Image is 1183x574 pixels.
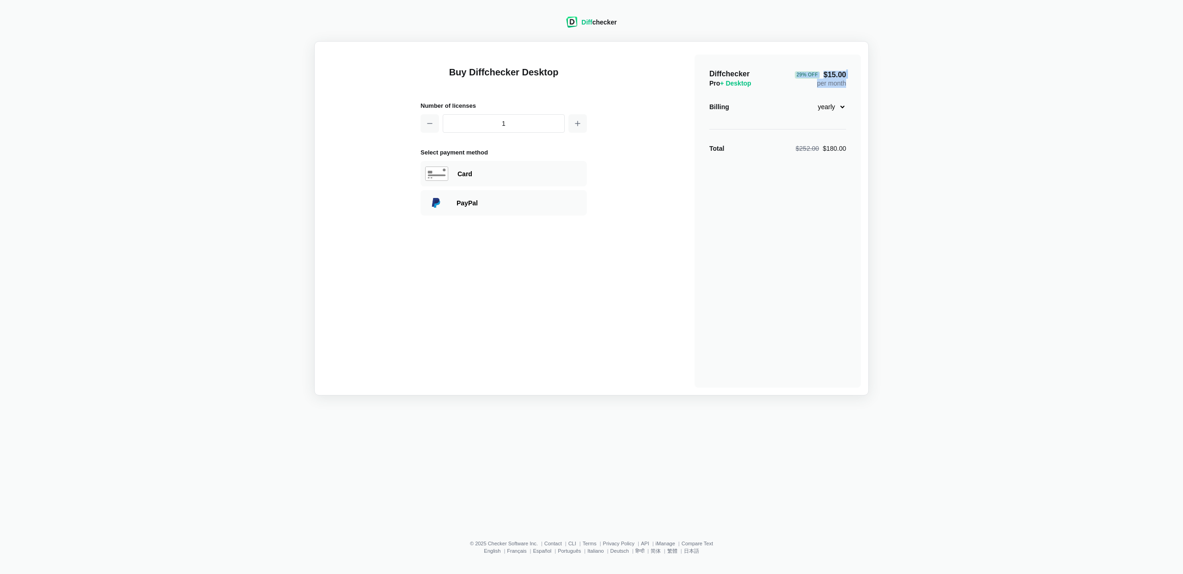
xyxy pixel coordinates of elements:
span: Diff [581,19,592,26]
div: Paying with Card [421,161,587,186]
a: Deutsch [610,548,629,554]
a: Español [533,548,551,554]
div: Paying with PayPal [421,190,587,216]
a: API [641,541,649,546]
h2: Number of licenses [421,101,587,111]
div: per month [795,69,846,88]
span: $15.00 [795,71,846,79]
a: Privacy Policy [603,541,634,546]
a: CLI [568,541,576,546]
div: checker [581,18,616,27]
div: Billing [709,102,729,111]
span: Diffchecker [709,70,750,78]
h1: Buy Diffchecker Desktop [421,66,587,90]
a: English [484,548,500,554]
a: Terms [583,541,597,546]
a: Português [558,548,581,554]
a: Contact [544,541,562,546]
a: iManage [656,541,675,546]
input: 1 [443,114,565,133]
a: 简体 [651,548,661,554]
a: 日本語 [684,548,699,554]
h2: Select payment method [421,148,587,157]
strong: Total [709,145,724,152]
a: Italiano [587,548,604,554]
span: + Desktop [720,80,751,87]
a: हिन्दी [635,548,644,554]
a: Compare Text [682,541,713,546]
div: 29 % Off [795,71,820,79]
a: Diffchecker logoDiffchecker [566,22,616,29]
a: 繁體 [667,548,677,554]
a: Français [507,548,526,554]
div: Paying with PayPal [457,198,582,208]
div: Paying with Card [457,169,582,179]
img: Diffchecker logo [566,17,578,28]
span: $252.00 [796,145,819,152]
span: Pro [709,80,751,87]
div: $180.00 [796,144,846,153]
li: © 2025 Checker Software Inc. [470,541,544,546]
